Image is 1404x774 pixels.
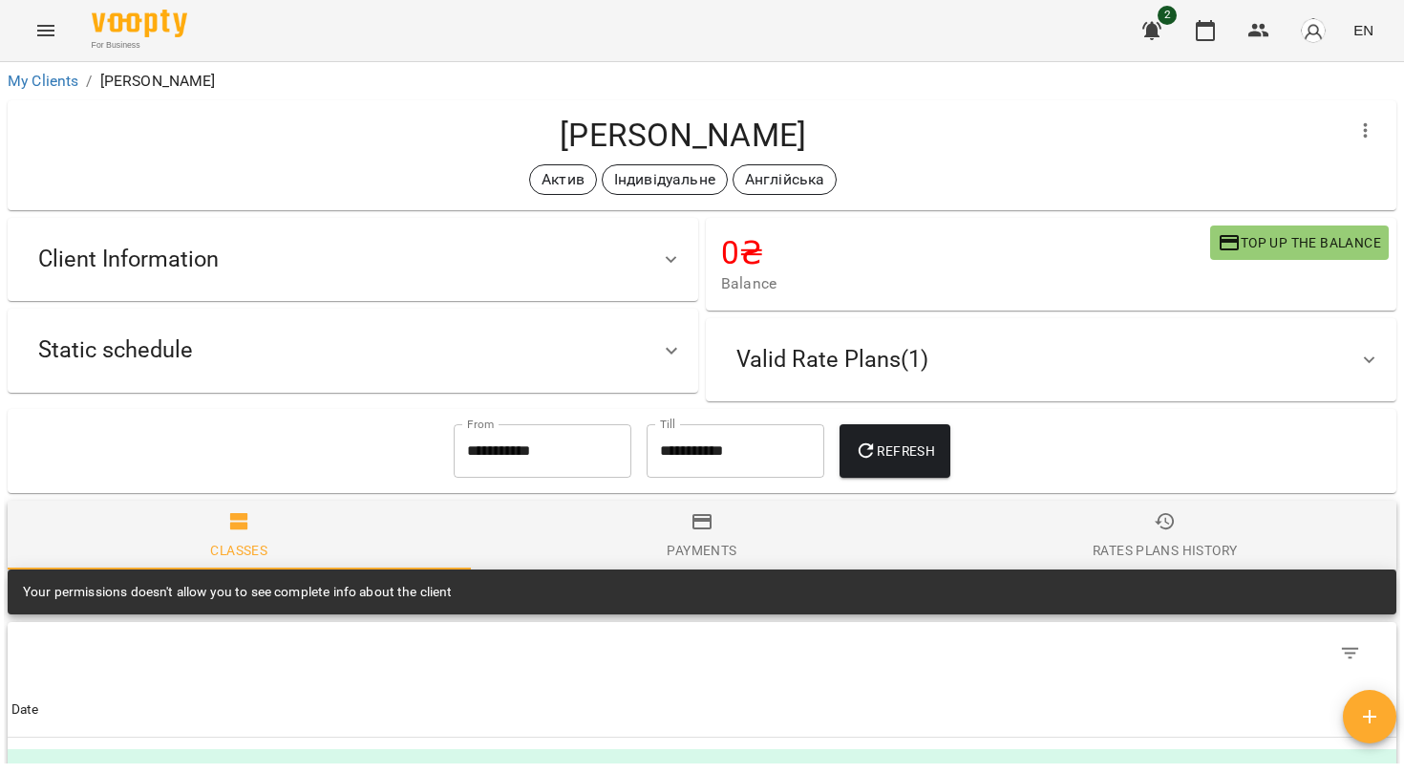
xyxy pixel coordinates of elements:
h4: [PERSON_NAME] [23,116,1343,155]
div: Table Toolbar [8,622,1396,683]
img: avatar_s.png [1300,17,1327,44]
span: Client Information [38,245,219,274]
div: Sort [11,699,39,721]
p: Англійська [745,168,824,191]
div: Static schedule [8,309,698,392]
button: Menu [23,8,69,54]
nav: breadcrumb [8,70,1396,93]
button: Top up the balance [1210,226,1389,260]
div: Your permissions doesn't allow you to see complete info about the client [23,575,453,610]
div: Англійська [733,164,837,195]
span: 2 [1158,6,1177,25]
div: Payments [667,539,736,562]
span: For Business [92,39,187,52]
img: Voopty Logo [92,10,187,37]
button: EN [1346,12,1381,48]
div: Client Information [8,218,698,301]
span: Valid Rate Plans ( 1 ) [736,345,928,375]
button: Filter [1328,631,1373,677]
div: Date [11,699,39,721]
p: Актив [542,168,585,191]
span: Date [11,699,1393,721]
li: / [86,70,92,93]
button: Refresh [840,424,950,478]
p: [PERSON_NAME] [100,70,216,93]
div: Valid Rate Plans(1) [706,318,1396,401]
h4: 0 ₴ [721,233,1210,272]
a: My Clients [8,72,78,90]
span: Top up the balance [1218,231,1381,254]
div: Rates Plans History [1093,539,1237,562]
span: Static schedule [38,335,193,365]
span: Balance [721,272,1210,295]
div: Індивідуальне [602,164,728,195]
div: Актив [529,164,597,195]
p: Індивідуальне [614,168,715,191]
div: Classes [210,539,267,562]
span: EN [1353,20,1373,40]
span: Refresh [855,440,935,462]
